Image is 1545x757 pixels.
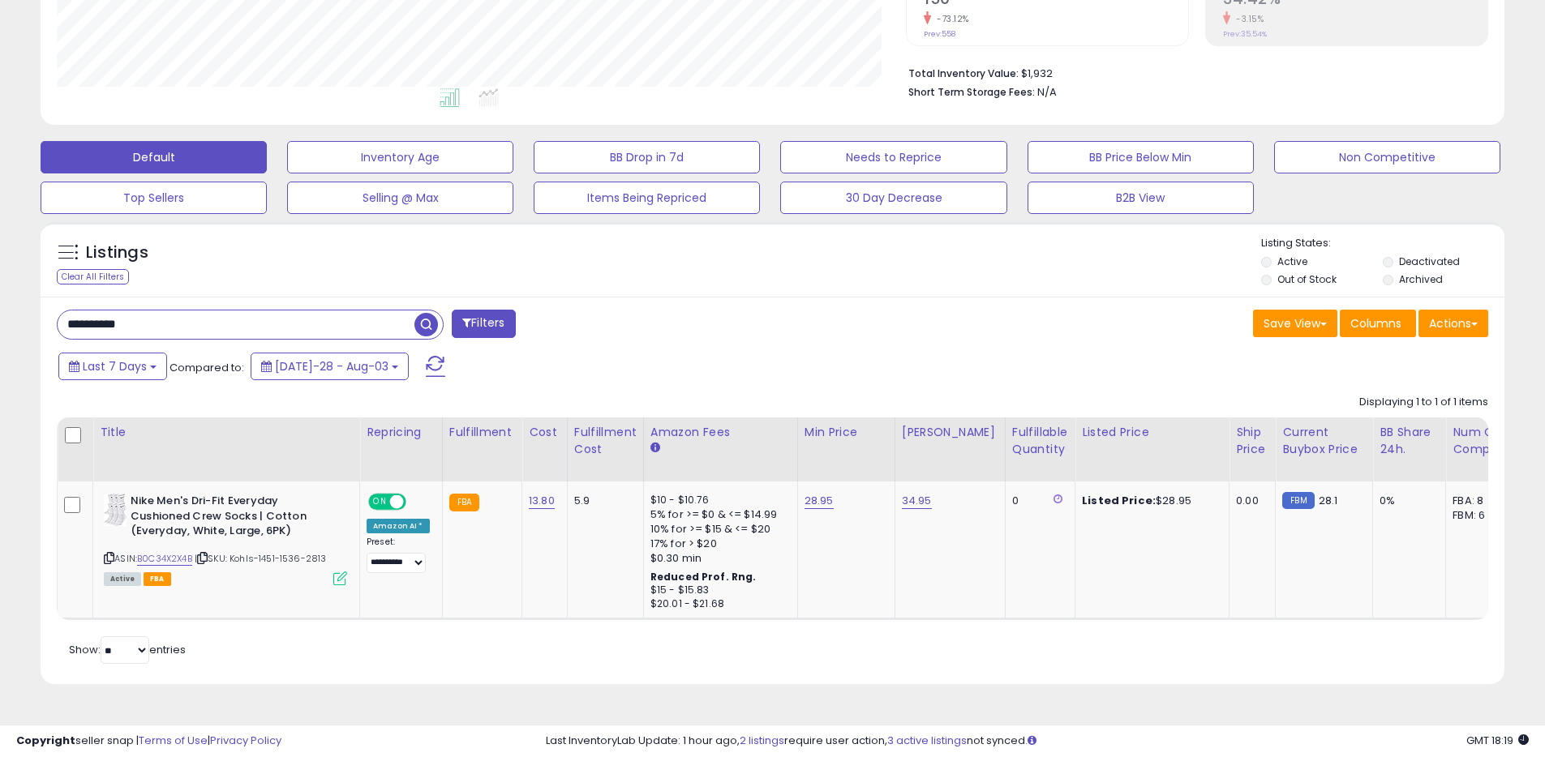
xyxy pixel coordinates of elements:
a: Privacy Policy [210,733,281,748]
div: Displaying 1 to 1 of 1 items [1359,395,1488,410]
div: $10 - $10.76 [650,494,785,507]
div: Fulfillment [449,424,515,441]
small: Prev: 558 [924,29,955,39]
span: Compared to: [170,360,244,375]
button: B2B View [1028,182,1254,214]
button: Filters [452,310,515,338]
span: 2025-08-11 18:19 GMT [1466,733,1529,748]
span: ON [370,495,390,509]
div: Amazon Fees [650,424,791,441]
small: Prev: 35.54% [1223,29,1267,39]
a: 13.80 [529,493,555,509]
div: 5.9 [574,494,631,508]
a: 34.95 [902,493,932,509]
span: | SKU: Kohls-1451-1536-2813 [195,552,327,565]
small: FBA [449,494,479,511]
a: 3 active listings [887,733,967,748]
div: Cost [529,424,560,441]
div: seller snap | | [16,733,281,749]
small: FBM [1282,492,1314,509]
div: Repricing [367,424,436,441]
div: Clear All Filters [57,269,129,284]
div: Listed Price [1082,424,1222,441]
b: Listed Price: [1082,493,1156,508]
button: BB Price Below Min [1028,141,1254,173]
small: -3.15% [1230,13,1264,25]
button: Selling @ Max [287,182,513,214]
button: Columns [1340,310,1416,337]
span: Show: entries [69,642,186,657]
div: Current Buybox Price [1282,424,1366,458]
div: ASIN: [104,494,347,584]
b: Nike Men's Dri-Fit Everyday Cushioned Crew Socks | Cotton (Everyday, White, Large, 6PK) [131,494,328,543]
div: $28.95 [1082,494,1217,508]
span: [DATE]-28 - Aug-03 [275,358,388,374]
button: Inventory Age [287,141,513,173]
button: BB Drop in 7d [534,141,760,173]
span: All listings currently available for purchase on Amazon [104,572,141,586]
label: Archived [1399,272,1443,286]
span: Last 7 Days [83,358,147,374]
b: Total Inventory Value: [908,66,1019,80]
p: Listing States: [1261,236,1504,251]
div: 0% [1380,494,1433,508]
button: Last 7 Days [58,353,167,380]
small: Amazon Fees. [650,441,660,455]
label: Deactivated [1399,254,1460,268]
h5: Listings [86,242,148,264]
li: $1,932 [908,62,1476,82]
div: $20.01 - $21.68 [650,597,785,611]
div: BB Share 24h. [1380,424,1439,458]
span: 28.1 [1319,493,1338,508]
div: Min Price [805,424,888,441]
div: $0.30 min [650,551,785,566]
div: Fulfillable Quantity [1012,424,1068,458]
div: [PERSON_NAME] [902,424,998,441]
a: B0C34X2X4B [137,552,192,566]
div: Fulfillment Cost [574,424,637,458]
div: 10% for >= $15 & <= $20 [650,522,785,537]
a: Terms of Use [139,733,208,748]
span: Columns [1350,315,1401,331]
div: Num of Comp. [1453,424,1512,458]
b: Short Term Storage Fees: [908,85,1035,99]
button: Actions [1418,310,1488,337]
div: Amazon AI * [367,519,430,533]
div: 0.00 [1236,494,1263,508]
button: Needs to Reprice [780,141,1006,173]
small: -73.12% [931,13,969,25]
div: $15 - $15.83 [650,584,785,597]
div: 17% for > $20 [650,537,785,551]
div: 0 [1012,494,1062,508]
div: 5% for >= $0 & <= $14.99 [650,507,785,522]
strong: Copyright [16,733,75,748]
a: 2 listings [740,733,784,748]
button: [DATE]-28 - Aug-03 [251,353,409,380]
a: 28.95 [805,493,834,509]
div: Ship Price [1236,424,1268,458]
button: Top Sellers [41,182,267,214]
div: FBM: 6 [1453,508,1506,523]
b: Reduced Prof. Rng. [650,570,757,584]
label: Active [1277,254,1307,268]
button: Save View [1253,310,1337,337]
label: Out of Stock [1277,272,1337,286]
button: 30 Day Decrease [780,182,1006,214]
span: OFF [404,495,430,509]
button: Non Competitive [1274,141,1500,173]
div: Title [100,424,353,441]
div: Last InventoryLab Update: 1 hour ago, require user action, not synced. [546,733,1529,749]
div: FBA: 8 [1453,494,1506,508]
span: N/A [1037,84,1057,100]
button: Default [41,141,267,173]
div: Preset: [367,537,430,573]
span: FBA [144,572,171,586]
button: Items Being Repriced [534,182,760,214]
img: 610El9rPa2L._SL40_.jpg [104,494,127,526]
